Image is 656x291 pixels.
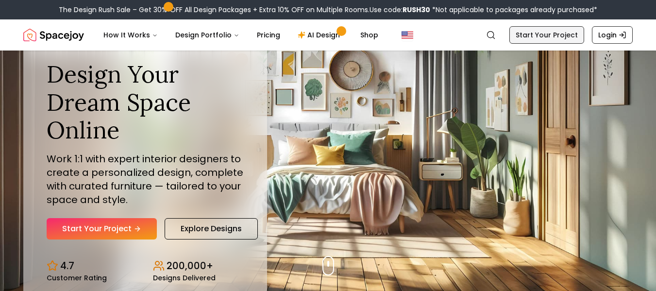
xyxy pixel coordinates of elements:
[47,152,244,206] p: Work 1:1 with expert interior designers to create a personalized design, complete with curated fu...
[23,25,84,45] a: Spacejoy
[23,19,633,51] nav: Global
[290,25,351,45] a: AI Design
[96,25,166,45] button: How It Works
[47,274,107,281] small: Customer Rating
[60,259,74,273] p: 4.7
[167,259,213,273] p: 200,000+
[59,5,597,15] div: The Design Rush Sale – Get 30% OFF All Design Packages + Extra 10% OFF on Multiple Rooms.
[370,5,430,15] span: Use code:
[153,274,216,281] small: Designs Delivered
[430,5,597,15] span: *Not applicable to packages already purchased*
[353,25,386,45] a: Shop
[96,25,386,45] nav: Main
[47,251,244,281] div: Design stats
[402,29,413,41] img: United States
[592,26,633,44] a: Login
[509,26,584,44] a: Start Your Project
[47,60,244,144] h1: Design Your Dream Space Online
[47,218,157,240] a: Start Your Project
[403,5,430,15] b: RUSH30
[23,25,84,45] img: Spacejoy Logo
[165,218,258,240] a: Explore Designs
[168,25,247,45] button: Design Portfolio
[249,25,288,45] a: Pricing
